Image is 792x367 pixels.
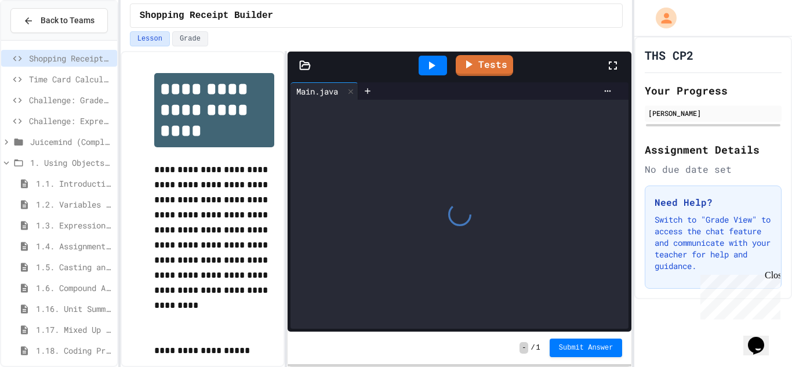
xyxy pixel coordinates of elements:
h1: THS CP2 [645,47,693,63]
span: Challenge: Expression Evaluator Fix [29,115,112,127]
div: Main.java [290,82,358,100]
h3: Need Help? [655,195,772,209]
span: Shopping Receipt Builder [29,52,112,64]
span: / [531,343,535,353]
h2: Your Progress [645,82,782,99]
span: 1.3. Expressions and Output [New] [36,219,112,231]
span: 1. Using Objects and Methods [30,157,112,169]
span: 1.4. Assignment and Input [36,240,112,252]
span: 1.16. Unit Summary 1a (1.1-1.6) [36,303,112,315]
span: 1.1. Introduction to Algorithms, Programming, and Compilers [36,177,112,190]
span: - [519,342,528,354]
button: Grade [172,31,208,46]
div: Chat with us now!Close [5,5,80,74]
button: Back to Teams [10,8,108,33]
span: Time Card Calculator [29,73,112,85]
div: No due date set [645,162,782,176]
span: 1.17. Mixed Up Code Practice 1.1-1.6 [36,324,112,336]
button: Submit Answer [550,339,623,357]
span: Submit Answer [559,343,613,353]
button: Lesson [130,31,170,46]
div: Main.java [290,85,344,97]
span: Back to Teams [41,14,95,27]
span: Juicemind (Completed) Excersizes [30,136,112,148]
span: 1 [536,343,540,353]
span: 1.6. Compound Assignment Operators [36,282,112,294]
span: 1.18. Coding Practice 1a (1.1-1.6) [36,344,112,357]
span: 1.5. Casting and Ranges of Values [36,261,112,273]
span: Challenge: Grade Calculator Pro [29,94,112,106]
p: Switch to "Grade View" to access the chat feature and communicate with your teacher for help and ... [655,214,772,272]
a: Tests [456,55,513,76]
iframe: chat widget [696,270,780,319]
div: [PERSON_NAME] [648,108,778,118]
span: 1.2. Variables and Data Types [36,198,112,210]
h2: Assignment Details [645,141,782,158]
div: My Account [644,5,680,31]
span: Shopping Receipt Builder [140,9,273,23]
iframe: chat widget [743,321,780,355]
